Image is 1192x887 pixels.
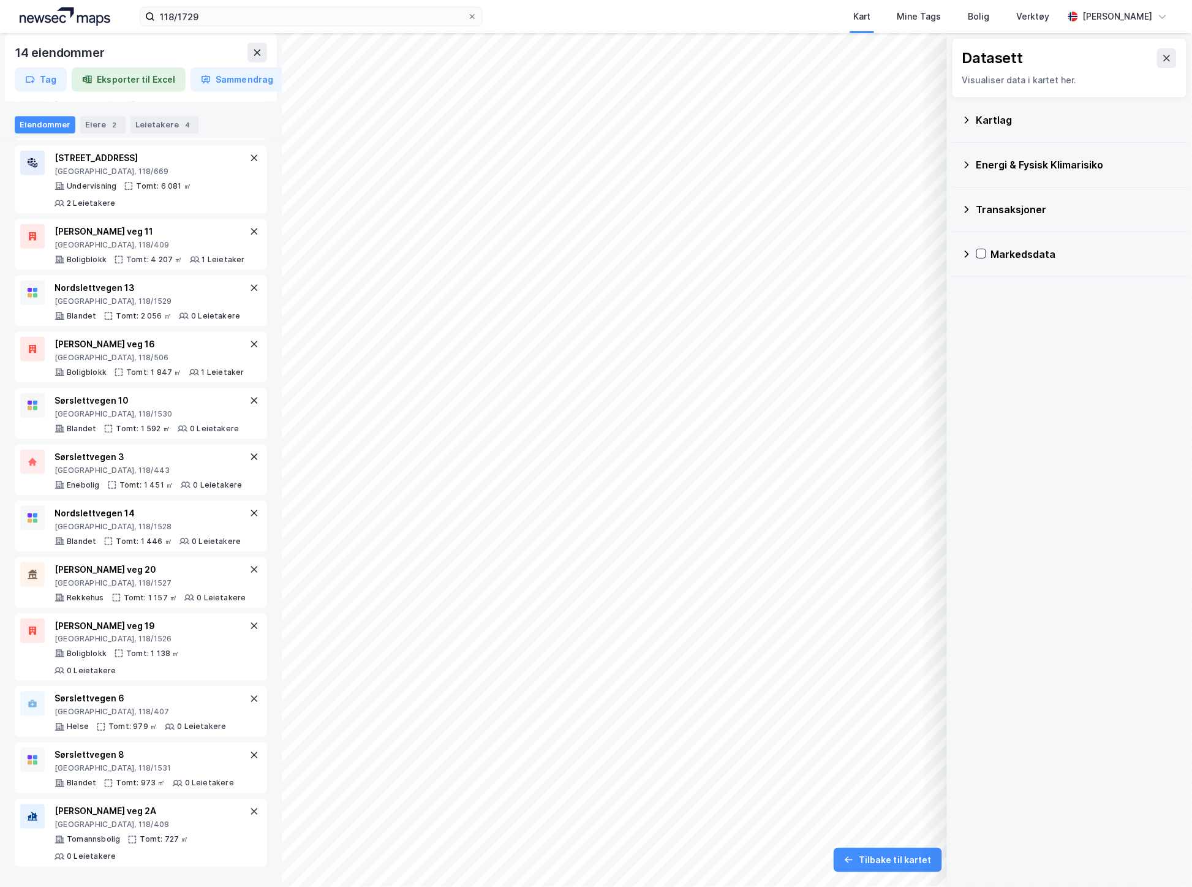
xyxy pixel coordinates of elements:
[55,337,244,352] div: [PERSON_NAME] veg 16
[181,119,194,131] div: 4
[55,466,243,475] div: [GEOGRAPHIC_DATA], 118/443
[67,852,116,862] div: 0 Leietakere
[108,119,121,131] div: 2
[119,480,174,490] div: Tomt: 1 451 ㎡
[67,424,96,434] div: Blandet
[67,666,116,676] div: 0 Leietakere
[190,424,239,434] div: 0 Leietakere
[116,779,165,788] div: Tomt: 973 ㎡
[55,692,227,706] div: Sørslettvegen 6
[136,181,191,191] div: Tomt: 6 081 ㎡
[853,9,870,24] div: Kart
[962,48,1023,68] div: Datasett
[126,649,180,659] div: Tomt: 1 138 ㎡
[1131,828,1192,887] iframe: Chat Widget
[67,311,96,321] div: Blandet
[192,537,241,546] div: 0 Leietakere
[116,424,170,434] div: Tomt: 1 592 ㎡
[55,296,240,306] div: [GEOGRAPHIC_DATA], 118/1529
[834,848,942,872] button: Tilbake til kartet
[976,113,1177,127] div: Kartlag
[155,7,467,26] input: Søk på adresse, matrikkel, gårdeiere, leietakere eller personer
[124,593,178,603] div: Tomt: 1 157 ㎡
[55,167,247,176] div: [GEOGRAPHIC_DATA], 118/669
[1017,9,1050,24] div: Verktøy
[116,311,172,321] div: Tomt: 2 056 ㎡
[55,506,241,521] div: Nordslettvegen 14
[67,779,96,788] div: Blandet
[976,157,1177,172] div: Energi & Fysisk Klimarisiko
[67,368,107,377] div: Boligblokk
[190,67,284,92] button: Sammendrag
[191,311,240,321] div: 0 Leietakere
[20,7,110,26] img: logo.a4113a55bc3d86da70a041830d287a7e.svg
[55,393,239,408] div: Sørslettvegen 10
[80,116,126,134] div: Eiere
[126,255,183,265] div: Tomt: 4 207 ㎡
[1131,828,1192,887] div: Kontrollprogram for chat
[126,368,182,377] div: Tomt: 1 847 ㎡
[108,722,157,732] div: Tomt: 979 ㎡
[15,67,67,92] button: Tag
[962,73,1177,88] div: Visualiser data i kartet her.
[15,43,107,62] div: 14 eiendommer
[15,116,75,134] div: Eiendommer
[55,151,247,165] div: [STREET_ADDRESS]
[55,748,234,763] div: Sørslettvegen 8
[185,779,234,788] div: 0 Leietakere
[67,198,115,208] div: 2 Leietakere
[55,804,247,819] div: [PERSON_NAME] veg 2A
[55,708,227,717] div: [GEOGRAPHIC_DATA], 118/407
[55,450,243,464] div: Sørslettvegen 3
[55,522,241,532] div: [GEOGRAPHIC_DATA], 118/1528
[55,562,246,577] div: [PERSON_NAME] veg 20
[1083,9,1153,24] div: [PERSON_NAME]
[130,116,198,134] div: Leietakere
[67,649,107,659] div: Boligblokk
[55,619,247,633] div: [PERSON_NAME] veg 19
[67,722,89,732] div: Helse
[991,247,1177,262] div: Markedsdata
[976,202,1177,217] div: Transaksjoner
[55,634,247,644] div: [GEOGRAPHIC_DATA], 118/1526
[897,9,941,24] div: Mine Tags
[67,181,116,191] div: Undervisning
[55,578,246,588] div: [GEOGRAPHIC_DATA], 118/1527
[55,353,244,363] div: [GEOGRAPHIC_DATA], 118/506
[968,9,990,24] div: Bolig
[116,537,172,546] div: Tomt: 1 446 ㎡
[140,835,188,845] div: Tomt: 727 ㎡
[55,240,245,250] div: [GEOGRAPHIC_DATA], 118/409
[67,480,100,490] div: Enebolig
[177,722,226,732] div: 0 Leietakere
[55,820,247,830] div: [GEOGRAPHIC_DATA], 118/408
[67,537,96,546] div: Blandet
[55,224,245,239] div: [PERSON_NAME] veg 11
[55,409,239,419] div: [GEOGRAPHIC_DATA], 118/1530
[55,764,234,774] div: [GEOGRAPHIC_DATA], 118/1531
[55,281,240,295] div: Nordslettvegen 13
[202,255,245,265] div: 1 Leietaker
[67,835,120,845] div: Tomannsbolig
[72,67,186,92] button: Eksporter til Excel
[202,368,244,377] div: 1 Leietaker
[197,593,246,603] div: 0 Leietakere
[67,593,104,603] div: Rekkehus
[67,255,107,265] div: Boligblokk
[193,480,242,490] div: 0 Leietakere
